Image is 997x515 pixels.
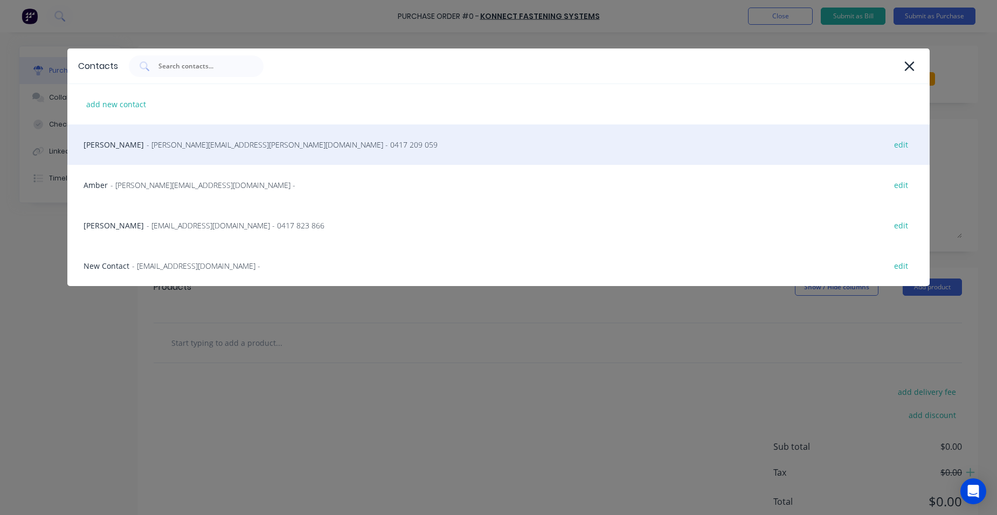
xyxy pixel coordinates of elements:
input: Search contacts... [157,61,247,72]
div: add new contact [81,96,151,113]
span: - [EMAIL_ADDRESS][DOMAIN_NAME] - 0417 823 866 [147,220,324,231]
span: - [PERSON_NAME][EMAIL_ADDRESS][DOMAIN_NAME] - [110,179,295,191]
div: edit [889,136,913,153]
div: New Contact [67,246,930,286]
span: - [PERSON_NAME][EMAIL_ADDRESS][PERSON_NAME][DOMAIN_NAME] - 0417 209 059 [147,139,438,150]
div: edit [889,257,913,274]
div: Open Intercom Messenger [960,478,986,504]
div: [PERSON_NAME] [67,124,930,165]
span: - [EMAIL_ADDRESS][DOMAIN_NAME] - [132,260,260,272]
div: Contacts [78,60,118,73]
div: edit [889,217,913,234]
div: [PERSON_NAME] [67,205,930,246]
div: Amber [67,165,930,205]
div: edit [889,177,913,193]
